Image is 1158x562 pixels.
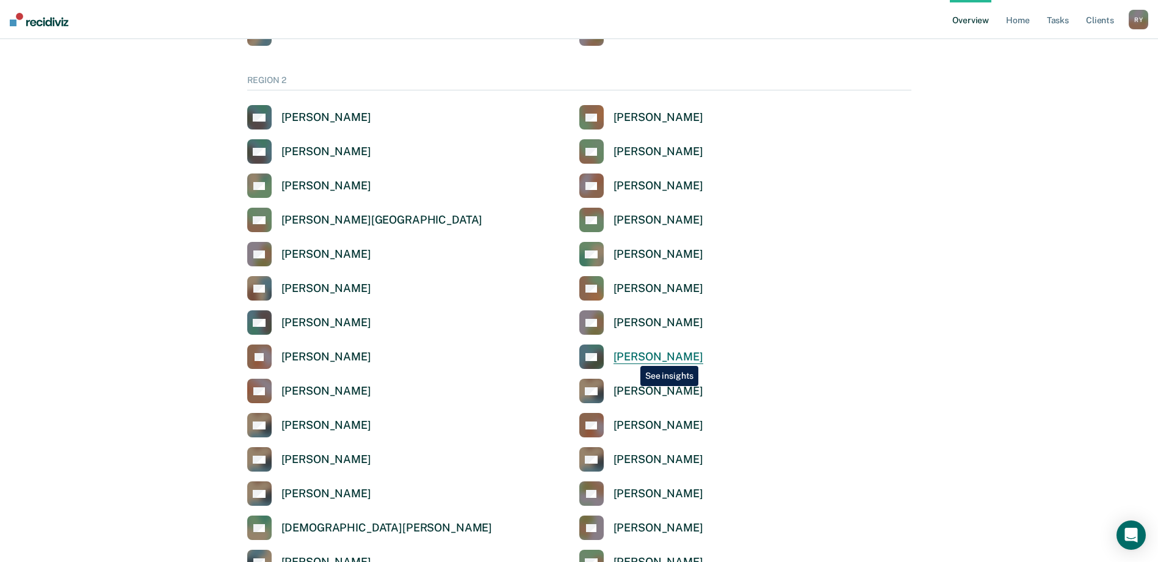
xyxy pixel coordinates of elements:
div: [PERSON_NAME] [613,350,703,364]
div: [PERSON_NAME] [281,179,371,193]
a: [PERSON_NAME] [247,447,371,472]
a: [PERSON_NAME] [247,276,371,301]
div: [PERSON_NAME] [281,487,371,501]
a: [PERSON_NAME] [247,310,371,335]
div: [PERSON_NAME] [281,453,371,467]
a: [PERSON_NAME] [579,516,703,540]
a: [PERSON_NAME] [579,481,703,506]
div: [PERSON_NAME] [613,111,703,125]
div: [PERSON_NAME] [281,145,371,159]
a: [PERSON_NAME] [579,242,703,266]
a: [PERSON_NAME] [579,447,703,472]
div: [PERSON_NAME] [281,282,371,296]
div: Open Intercom Messenger [1116,520,1146,550]
div: [PERSON_NAME] [281,350,371,364]
button: RY [1129,10,1148,29]
div: [PERSON_NAME] [613,453,703,467]
a: [PERSON_NAME] [247,379,371,403]
div: [PERSON_NAME] [613,316,703,330]
div: [PERSON_NAME] [613,487,703,501]
div: [PERSON_NAME] [281,316,371,330]
a: [PERSON_NAME] [247,105,371,130]
div: [PERSON_NAME] [281,247,371,261]
div: [PERSON_NAME][GEOGRAPHIC_DATA] [281,213,483,227]
a: [PERSON_NAME] [247,173,371,198]
a: [PERSON_NAME] [247,413,371,437]
div: [PERSON_NAME] [613,418,703,432]
a: [PERSON_NAME] [579,105,703,130]
a: [PERSON_NAME] [579,345,703,369]
div: [DEMOGRAPHIC_DATA][PERSON_NAME] [281,521,493,535]
a: [PERSON_NAME] [579,413,703,437]
a: [PERSON_NAME] [247,345,371,369]
div: [PERSON_NAME] [613,213,703,227]
a: [PERSON_NAME] [579,276,703,301]
a: [PERSON_NAME] [579,379,703,403]
div: [PERSON_NAME] [613,384,703,398]
a: [DEMOGRAPHIC_DATA][PERSON_NAME] [247,516,493,540]
a: [PERSON_NAME] [579,173,703,198]
a: [PERSON_NAME] [579,139,703,164]
div: [PERSON_NAME] [281,384,371,398]
div: [PERSON_NAME] [613,145,703,159]
a: [PERSON_NAME] [579,310,703,335]
a: [PERSON_NAME] [247,139,371,164]
a: [PERSON_NAME][GEOGRAPHIC_DATA] [247,208,483,232]
div: REGION 2 [247,75,911,91]
a: [PERSON_NAME] [247,481,371,506]
div: [PERSON_NAME] [281,418,371,432]
div: R Y [1129,10,1148,29]
a: [PERSON_NAME] [247,242,371,266]
div: [PERSON_NAME] [613,521,703,535]
div: [PERSON_NAME] [613,179,703,193]
img: Recidiviz [10,13,68,26]
div: [PERSON_NAME] [613,247,703,261]
div: [PERSON_NAME] [281,111,371,125]
a: [PERSON_NAME] [579,208,703,232]
div: [PERSON_NAME] [613,282,703,296]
